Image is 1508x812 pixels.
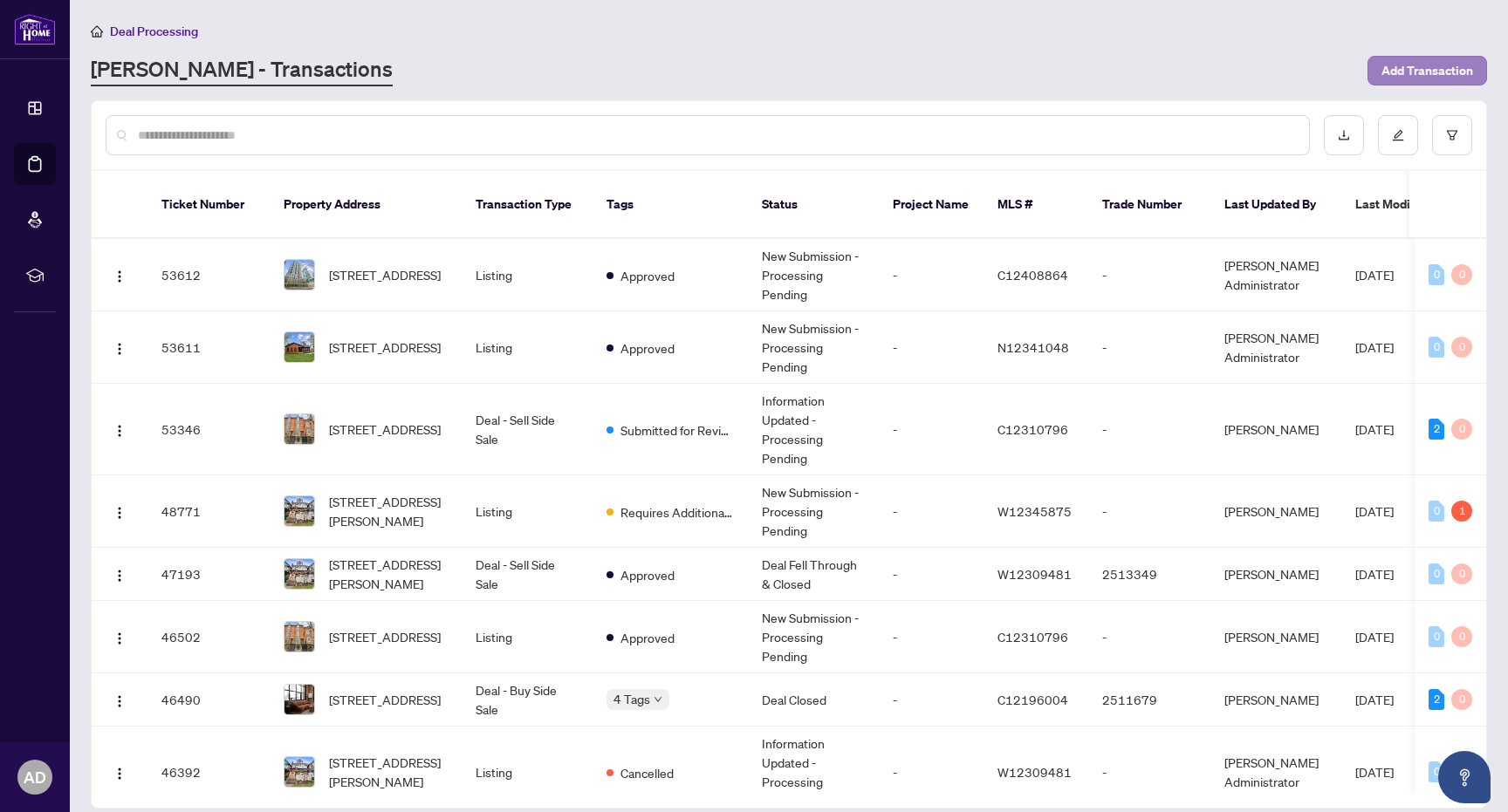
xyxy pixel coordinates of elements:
td: - [879,239,984,311]
button: Logo [106,497,134,525]
img: Logo [113,424,127,438]
span: [DATE] [1355,267,1394,283]
th: Transaction Type [462,171,593,239]
span: Cancelled [620,763,674,782]
th: Ticket Number [147,171,270,239]
th: Project Name [879,171,984,239]
td: [PERSON_NAME] [1210,601,1341,673]
img: thumbnail-img [284,260,314,290]
button: edit [1378,115,1418,155]
img: thumbnail-img [284,685,314,714]
span: AD [24,765,46,789]
td: 53611 [147,311,270,384]
span: W12345875 [997,503,1072,519]
img: logo [14,13,56,45]
td: New Submission - Processing Pending [748,475,879,548]
img: thumbnail-img [284,414,314,444]
span: C12310796 [997,421,1068,437]
span: [STREET_ADDRESS] [329,265,441,284]
td: - [1088,311,1210,384]
td: - [879,601,984,673]
td: - [1088,239,1210,311]
td: 46502 [147,601,270,673]
span: edit [1392,129,1404,141]
span: [DATE] [1355,566,1394,582]
div: 0 [1451,264,1472,285]
td: Listing [462,601,593,673]
th: Status [748,171,879,239]
td: - [879,548,984,601]
span: [DATE] [1355,629,1394,645]
td: Deal Closed [748,673,879,727]
span: [DATE] [1355,503,1394,519]
span: down [654,695,662,704]
td: 2513349 [1088,548,1210,601]
td: - [1088,475,1210,548]
span: [STREET_ADDRESS] [329,420,441,439]
button: Logo [106,758,134,786]
div: 0 [1429,501,1444,522]
span: W12309481 [997,566,1072,582]
span: W12309481 [997,764,1072,780]
span: Submitted for Review [620,420,734,440]
span: Approved [620,565,675,584]
div: 0 [1429,563,1444,584]
div: 0 [1451,689,1472,710]
button: Logo [106,261,134,289]
td: - [1088,384,1210,475]
span: home [91,25,103,38]
span: 4 Tags [613,689,650,709]
button: Logo [106,415,134,443]
div: 0 [1451,563,1472,584]
span: [DATE] [1355,764,1394,780]
img: thumbnail-img [284,496,314,526]
button: Logo [106,623,134,651]
img: thumbnail-img [284,757,314,787]
img: Logo [113,270,127,283]
td: [PERSON_NAME] [1210,548,1341,601]
th: MLS # [984,171,1088,239]
td: [PERSON_NAME] Administrator [1210,311,1341,384]
td: - [879,311,984,384]
a: [PERSON_NAME] - Transactions [91,55,393,86]
span: [STREET_ADDRESS][PERSON_NAME] [329,492,448,530]
td: Deal - Sell Side Sale [462,548,593,601]
button: filter [1432,115,1472,155]
button: Logo [106,333,134,361]
div: 2 [1429,689,1444,710]
span: Approved [620,266,675,285]
span: Approved [620,338,675,358]
button: Open asap [1438,751,1491,803]
span: C12408864 [997,267,1068,283]
div: 0 [1451,419,1472,440]
td: - [1088,601,1210,673]
img: Logo [113,569,127,583]
span: C12196004 [997,692,1068,707]
button: Logo [106,560,134,588]
span: download [1338,129,1350,141]
span: Deal Processing [110,24,198,39]
span: C12310796 [997,629,1068,645]
img: Logo [113,694,127,708]
td: 47193 [147,548,270,601]
th: Property Address [270,171,462,239]
div: 0 [1429,264,1444,285]
span: N12341048 [997,339,1069,355]
div: 0 [1429,626,1444,647]
div: 0 [1451,626,1472,647]
td: [PERSON_NAME] [1210,384,1341,475]
span: Add Transaction [1381,57,1473,85]
td: 46490 [147,673,270,727]
td: 53346 [147,384,270,475]
button: Logo [106,686,134,713]
td: Listing [462,475,593,548]
td: 2511679 [1088,673,1210,727]
th: Last Modified Date [1341,171,1498,239]
span: [STREET_ADDRESS] [329,690,441,709]
img: thumbnail-img [284,622,314,652]
img: Logo [113,506,127,520]
td: Deal - Sell Side Sale [462,384,593,475]
td: Listing [462,311,593,384]
span: filter [1446,129,1458,141]
span: [STREET_ADDRESS][PERSON_NAME] [329,555,448,593]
